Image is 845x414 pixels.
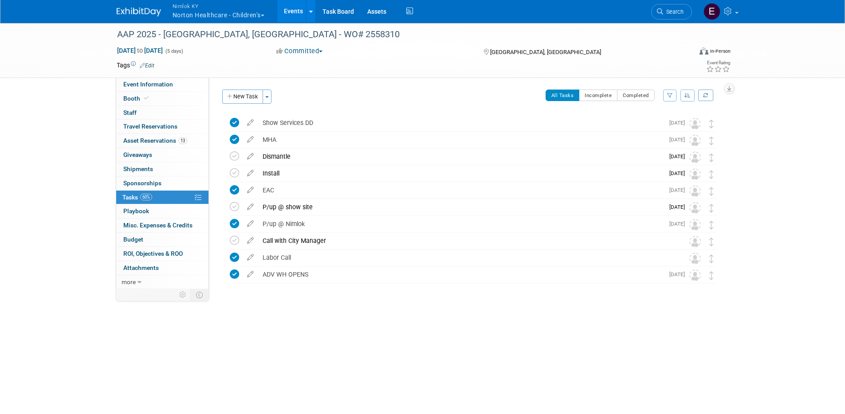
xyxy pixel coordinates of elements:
span: 60% [140,194,152,200]
a: Staff [116,106,208,120]
img: Unassigned [689,236,701,247]
div: Dismantle [258,149,664,164]
div: ADV WH OPENS [258,267,664,282]
a: edit [243,152,258,160]
i: Move task [709,137,714,145]
a: Booth [116,92,208,105]
i: Booth reservation complete [144,96,149,101]
a: more [116,275,208,289]
div: Labor Call [258,250,672,265]
button: All Tasks [546,90,580,101]
i: Move task [709,187,714,195]
span: Asset Reservations [123,137,187,144]
button: Incomplete [579,90,617,101]
span: Search [663,8,684,15]
div: MHA [258,132,664,147]
button: New Task [222,90,263,104]
div: P/up @ show site [258,199,664,215]
img: Format-Inperson.png [700,47,708,55]
span: [DATE] [669,221,689,227]
a: Asset Reservations13 [116,134,208,148]
span: Booth [123,95,150,102]
a: edit [243,237,258,245]
span: [DATE] [669,170,689,176]
span: (5 days) [165,48,183,54]
a: edit [243,186,258,194]
div: Event Format [640,46,731,59]
a: Budget [116,233,208,246]
span: [DATE] [669,153,689,160]
div: Call with City Manager [258,233,672,248]
i: Move task [709,204,714,212]
span: Shipments [123,165,153,172]
span: Travel Reservations [123,123,177,130]
img: Unassigned [689,152,701,163]
div: P/up @ Nimlok [258,216,664,231]
span: ROI, Objectives & ROO [123,250,183,257]
i: Move task [709,153,714,162]
button: Committed [273,47,326,56]
span: Tasks [122,194,152,201]
span: [DATE] [669,204,689,210]
i: Move task [709,170,714,179]
img: ExhibitDay [117,8,161,16]
a: edit [243,136,258,144]
div: AAP 2025 - [GEOGRAPHIC_DATA], [GEOGRAPHIC_DATA] - WO# 2558310 [114,27,679,43]
td: Toggle Event Tabs [190,289,208,301]
i: Move task [709,238,714,246]
span: Giveaways [123,151,152,158]
span: 13 [178,137,187,144]
i: Move task [709,271,714,280]
a: edit [243,203,258,211]
a: Attachments [116,261,208,275]
span: [GEOGRAPHIC_DATA], [GEOGRAPHIC_DATA] [490,49,601,55]
span: [DATE] [DATE] [117,47,163,55]
td: Tags [117,61,154,70]
img: Unassigned [689,135,701,146]
span: to [136,47,144,54]
div: Event Rating [706,61,730,65]
i: Move task [709,254,714,263]
img: Unassigned [689,269,701,281]
a: edit [243,169,258,177]
span: Playbook [123,207,149,215]
a: Travel Reservations [116,120,208,133]
img: Unassigned [689,219,701,230]
span: Staff [123,109,137,116]
a: edit [243,119,258,127]
a: Edit [140,62,154,69]
img: Unassigned [689,202,701,214]
a: Giveaways [116,148,208,162]
img: Unassigned [689,253,701,264]
span: Misc. Expenses & Credits [123,222,193,229]
span: [DATE] [669,137,689,143]
a: edit [243,270,258,278]
a: edit [243,254,258,262]
a: Shipments [116,162,208,176]
span: Event Information [123,81,173,88]
div: In-Person [710,48,731,55]
span: Budget [123,236,143,243]
img: Unassigned [689,118,701,129]
i: Move task [709,120,714,128]
span: Nimlok KY [173,1,264,11]
a: Misc. Expenses & Credits [116,219,208,232]
span: [DATE] [669,271,689,277]
a: Search [651,4,692,20]
img: Unassigned [689,168,701,180]
div: Install [258,166,664,181]
span: [DATE] [669,187,689,193]
a: edit [243,220,258,228]
a: Refresh [698,90,713,101]
a: Playbook [116,204,208,218]
a: Event Information [116,78,208,91]
span: Attachments [123,264,159,271]
img: Elizabeth Griffin [704,3,720,20]
a: ROI, Objectives & ROO [116,247,208,261]
td: Personalize Event Tab Strip [175,289,191,301]
i: Move task [709,221,714,229]
div: EAC [258,183,664,198]
span: [DATE] [669,120,689,126]
span: more [122,278,136,285]
img: Unassigned [689,185,701,197]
